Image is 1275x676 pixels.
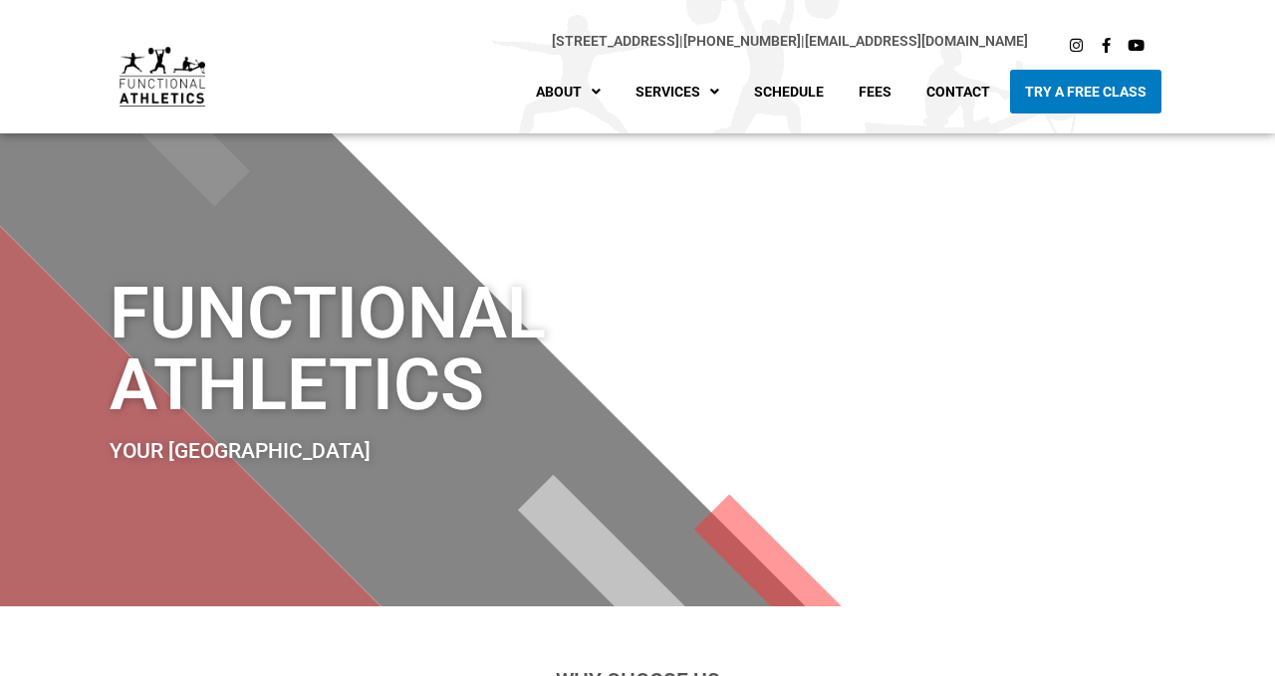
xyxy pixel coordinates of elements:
[552,33,679,49] a: [STREET_ADDRESS]
[110,441,735,462] h2: Your [GEOGRAPHIC_DATA]
[552,33,683,49] span: |
[110,278,735,421] h1: Functional Athletics
[805,33,1028,49] a: [EMAIL_ADDRESS][DOMAIN_NAME]
[120,47,205,107] img: default-logo
[245,30,1028,53] p: |
[844,70,906,113] a: Fees
[911,70,1005,113] a: Contact
[683,33,801,49] a: [PHONE_NUMBER]
[1010,70,1161,113] a: Try A Free Class
[621,70,734,113] a: Services
[521,70,616,113] a: About
[739,70,839,113] a: Schedule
